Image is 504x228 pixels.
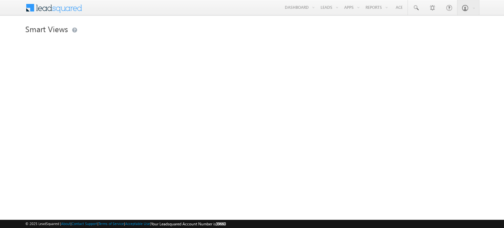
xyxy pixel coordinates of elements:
[25,221,226,227] span: © 2025 LeadSquared | | | | |
[61,221,71,226] a: About
[216,221,226,226] span: 39660
[98,221,124,226] a: Terms of Service
[72,221,97,226] a: Contact Support
[25,24,68,34] span: Smart Views
[151,221,226,226] span: Your Leadsquared Account Number is
[125,221,150,226] a: Acceptable Use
